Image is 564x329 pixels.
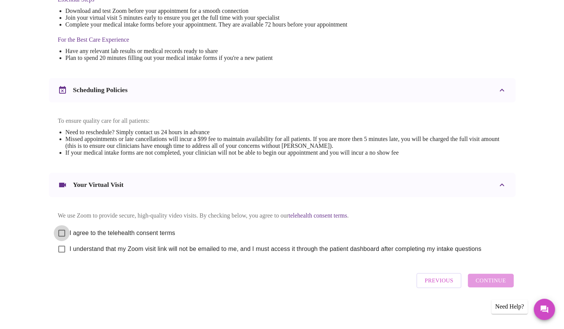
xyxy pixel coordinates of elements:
li: Download and test Zoom before your appointment for a smooth connection [66,8,347,14]
button: Messages [534,299,555,320]
div: Your Virtual Visit [49,173,516,197]
h3: Your Virtual Visit [73,181,124,189]
li: Complete your medical intake forms before your appointment. They are available 72 hours before yo... [66,21,347,28]
li: Join your virtual visit 5 minutes early to ensure you get the full time with your specialist [66,14,347,21]
span: I agree to the telehealth consent terms [70,229,175,238]
div: Scheduling Policies [49,78,516,102]
button: Previous [416,273,461,288]
h3: Scheduling Policies [73,86,128,94]
h4: For the Best Care Experience [58,36,347,43]
span: Previous [425,276,453,285]
li: Have any relevant lab results or medical records ready to share [66,48,347,55]
div: Need Help? [491,299,528,314]
li: If your medical intake forms are not completed, your clinician will not be able to begin our appo... [66,149,506,156]
p: We use Zoom to provide secure, high-quality video visits. By checking below, you agree to our . [58,212,506,219]
li: Missed appointments or late cancellations will incur a $99 fee to maintain availability for all p... [66,136,506,149]
li: Need to reschedule? Simply contact us 24 hours in advance [66,129,506,136]
a: telehealth consent terms [289,212,347,219]
p: To ensure quality care for all patients: [58,117,506,124]
li: Plan to spend 20 minutes filling out your medical intake forms if you're a new patient [66,55,347,61]
span: I understand that my Zoom visit link will not be emailed to me, and I must access it through the ... [70,244,481,254]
